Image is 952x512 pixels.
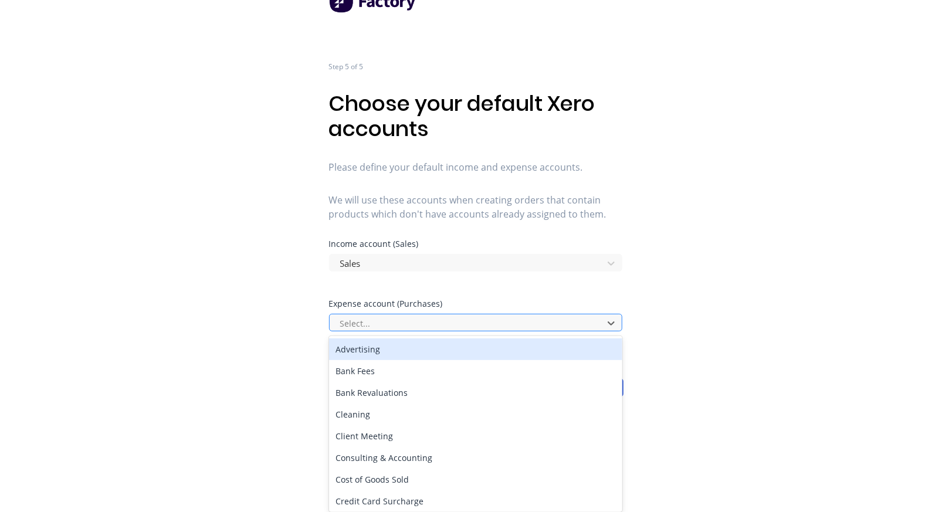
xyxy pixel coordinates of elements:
div: Consulting & Accounting [329,447,622,469]
span: We will use these accounts when creating orders that contain products which don't have accounts a... [329,193,624,221]
div: Expense account (Purchases) [329,300,624,308]
h1: Choose your default Xero accounts [329,91,624,141]
div: Cost of Goods Sold [329,469,622,490]
span: Step 5 of 5 [329,62,364,72]
div: Client Meeting [329,425,622,447]
div: Advertising [329,338,622,360]
div: Credit Card Surcharge [329,490,622,512]
div: Bank Fees [329,360,622,382]
span: Please define your default income and expense accounts. [329,160,624,174]
div: Cleaning [329,404,622,425]
div: Income account (Sales) [329,240,624,248]
div: Bank Revaluations [329,382,622,404]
